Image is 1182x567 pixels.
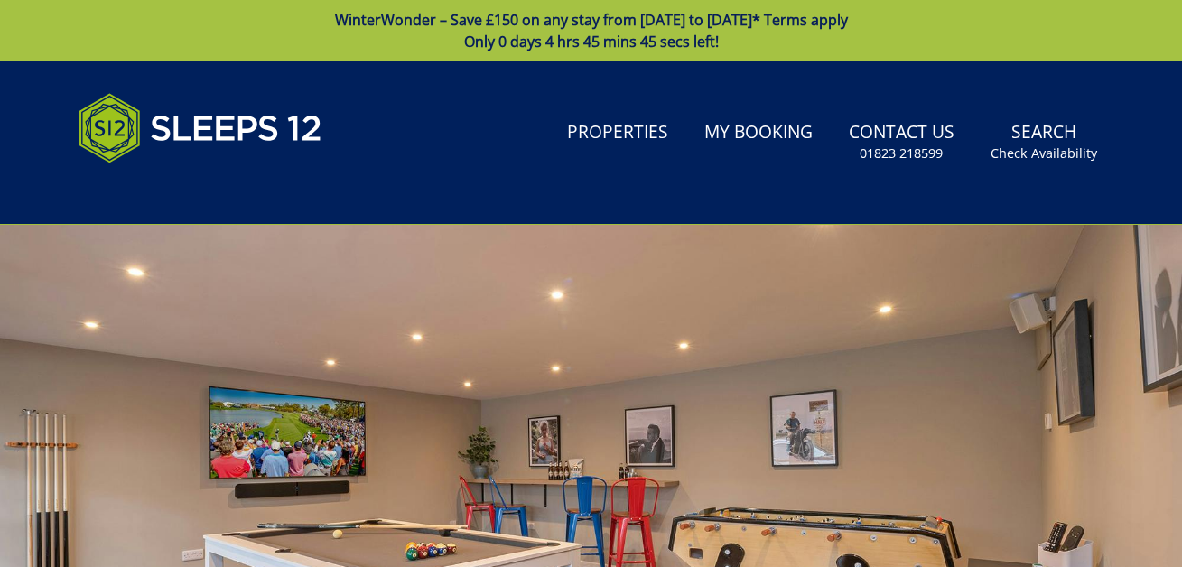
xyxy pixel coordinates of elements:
[79,83,322,173] img: Sleeps 12
[697,113,820,153] a: My Booking
[860,144,943,163] small: 01823 218599
[842,113,962,172] a: Contact Us01823 218599
[464,32,719,51] span: Only 0 days 4 hrs 45 mins 45 secs left!
[991,144,1097,163] small: Check Availability
[70,184,259,200] iframe: Customer reviews powered by Trustpilot
[983,113,1104,172] a: SearchCheck Availability
[560,113,675,153] a: Properties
